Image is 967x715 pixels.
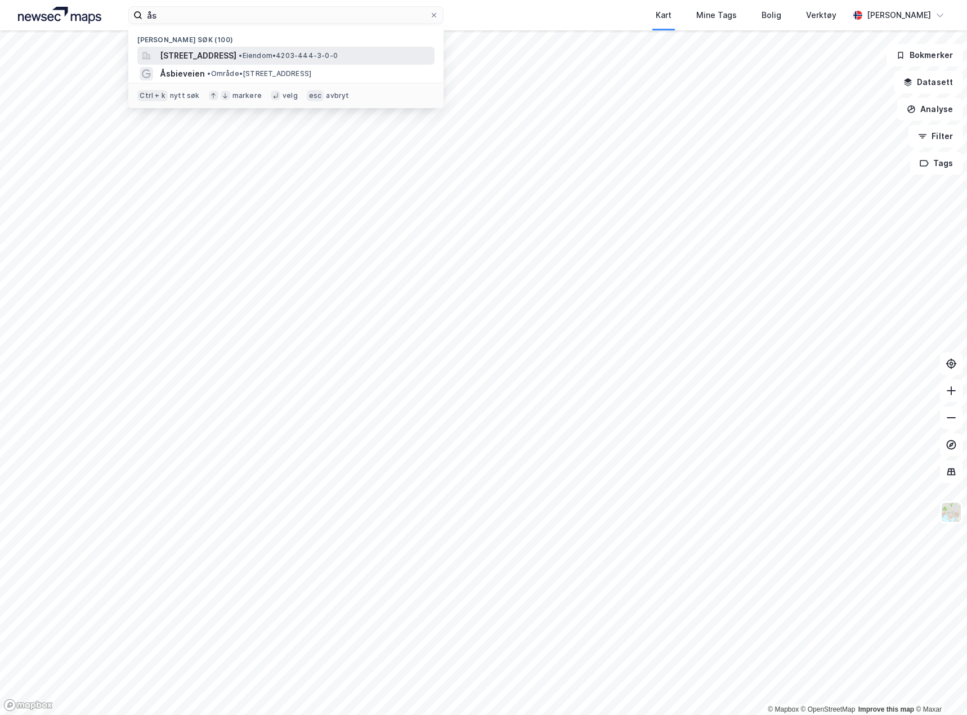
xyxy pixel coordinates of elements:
button: Analyse [897,98,962,120]
iframe: Chat Widget [911,661,967,715]
div: Ctrl + k [137,90,168,101]
button: Datasett [894,71,962,93]
div: markere [232,91,262,100]
input: Søk på adresse, matrikkel, gårdeiere, leietakere eller personer [142,7,429,24]
a: Improve this map [858,705,914,713]
a: Mapbox homepage [3,699,53,712]
div: Mine Tags [696,8,737,22]
a: OpenStreetMap [801,705,856,713]
span: Eiendom • 4203-444-3-0-0 [239,51,338,60]
button: Tags [910,152,962,175]
span: Område • [STREET_ADDRESS] [207,69,311,78]
div: Verktøy [806,8,836,22]
a: Mapbox [768,705,799,713]
img: logo.a4113a55bc3d86da70a041830d287a7e.svg [18,7,101,24]
img: Z [941,502,962,523]
div: Kart [656,8,671,22]
div: esc [307,90,324,101]
div: avbryt [326,91,349,100]
div: nytt søk [170,91,200,100]
div: [PERSON_NAME] [867,8,931,22]
div: velg [283,91,298,100]
div: [PERSON_NAME] søk (100) [128,26,444,47]
span: [STREET_ADDRESS] [160,49,236,62]
button: Bokmerker [887,44,962,66]
span: Åsbieveien [160,67,205,81]
span: • [239,51,242,60]
div: Bolig [762,8,781,22]
button: Filter [908,125,962,148]
span: • [207,69,211,78]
